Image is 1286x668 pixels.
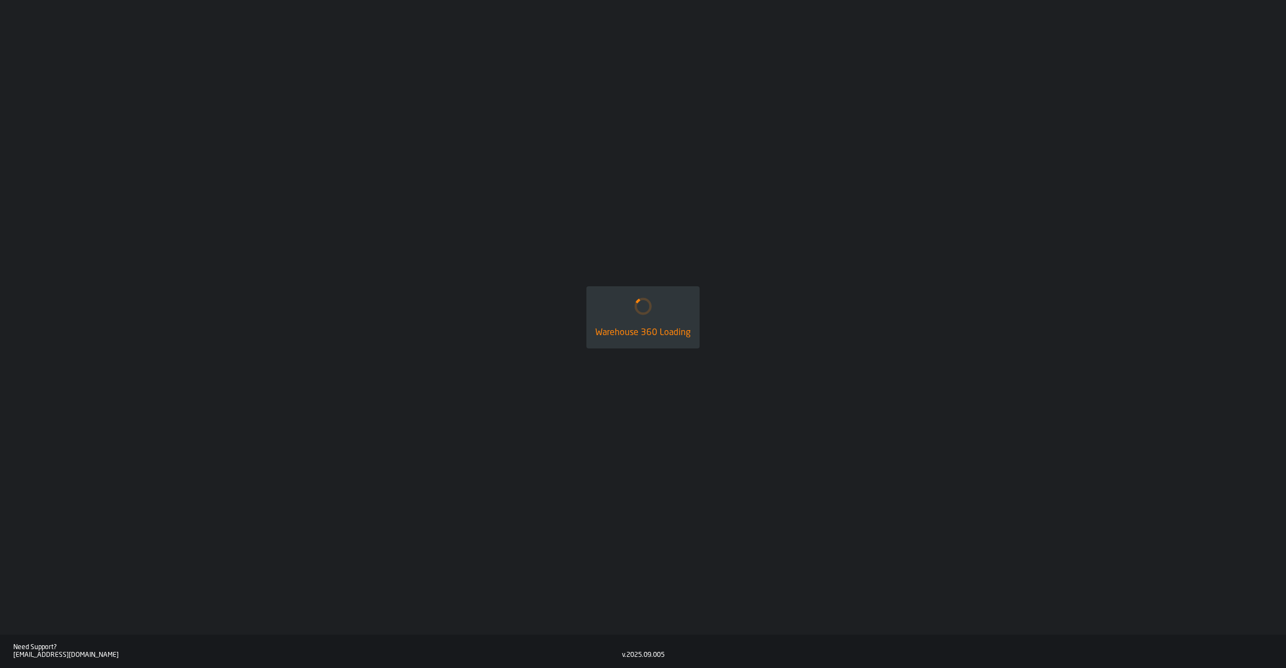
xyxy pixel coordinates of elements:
div: v. [622,651,626,659]
div: 2025.09.005 [626,651,665,659]
div: Warehouse 360 Loading [595,326,691,340]
div: Need Support? [13,644,622,651]
a: Need Support?[EMAIL_ADDRESS][DOMAIN_NAME] [13,644,622,659]
div: [EMAIL_ADDRESS][DOMAIN_NAME] [13,651,622,659]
